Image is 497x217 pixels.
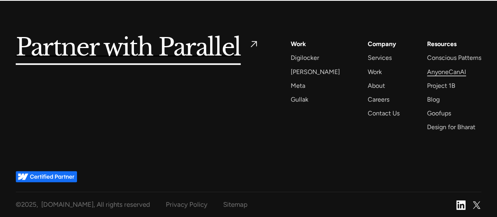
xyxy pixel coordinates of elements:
span: 2025 [21,200,37,208]
a: [PERSON_NAME] [291,67,340,77]
a: Design for Bharat [427,122,475,132]
a: Company [367,39,396,49]
a: Work [291,39,306,49]
a: Digilocker [291,52,319,63]
h5: Partner with Parallel [16,39,241,57]
a: Project 1B [427,80,455,91]
a: Conscious Patterns [427,52,481,63]
a: Contact Us [367,108,399,119]
a: Gullak [291,94,308,105]
a: Meta [291,80,305,91]
a: About [367,80,385,91]
a: Services [367,52,391,63]
a: Goofups [427,108,451,119]
a: Partner with Parallel [16,39,259,57]
a: AnyoneCanAI [427,67,466,77]
a: Blog [427,94,440,105]
a: Sitemap [223,198,248,211]
a: Work [367,67,381,77]
div: Resources [427,39,457,49]
div: © , [DOMAIN_NAME], All rights reserved [16,198,150,211]
a: Privacy Policy [166,198,207,211]
a: Careers [367,94,389,105]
